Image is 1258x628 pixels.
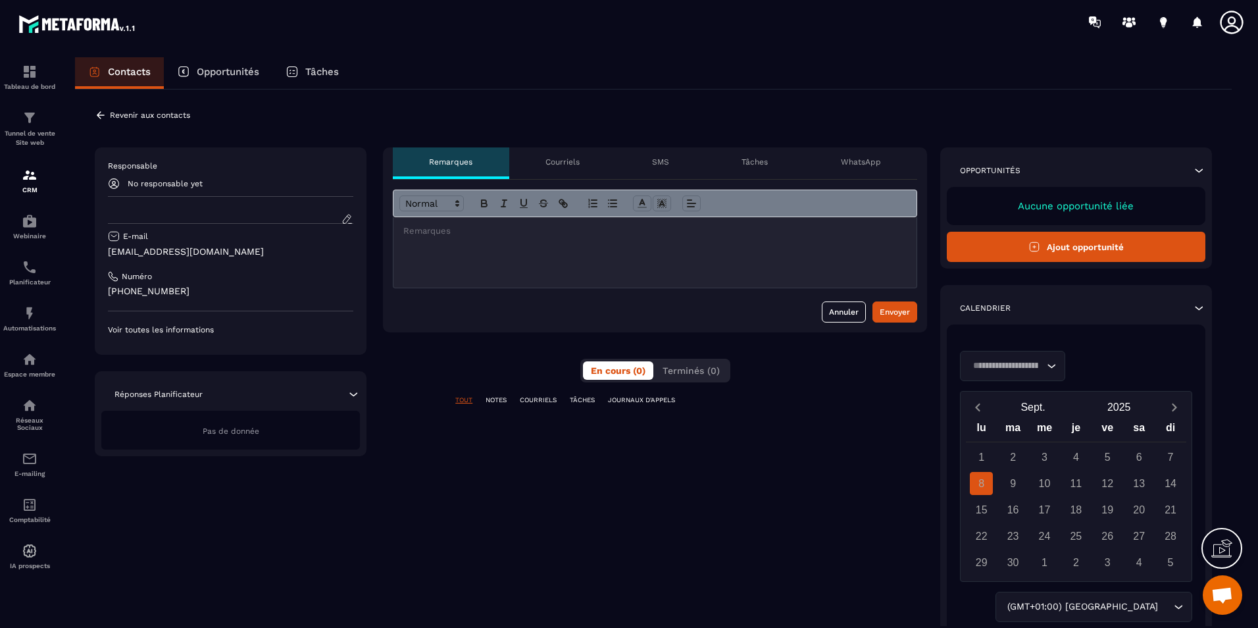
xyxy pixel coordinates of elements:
[1001,472,1024,495] div: 9
[608,396,675,405] p: JOURNAUX D'APPELS
[128,179,203,188] p: No responsable yet
[3,278,56,286] p: Planificateur
[969,359,1044,373] input: Search for option
[75,57,164,89] a: Contacts
[1159,498,1182,521] div: 21
[3,54,56,100] a: formationformationTableau de bord
[3,232,56,240] p: Webinaire
[1162,398,1186,416] button: Next month
[1128,525,1151,548] div: 27
[960,200,1192,212] p: Aucune opportunité liée
[1096,498,1119,521] div: 19
[3,470,56,477] p: E-mailing
[164,57,272,89] a: Opportunités
[1128,551,1151,574] div: 4
[1092,419,1123,442] div: ve
[970,525,993,548] div: 22
[22,497,38,513] img: accountant
[3,296,56,342] a: automationsautomationsAutomatisations
[1004,600,1161,614] span: (GMT+01:00) [GEOGRAPHIC_DATA]
[1128,498,1151,521] div: 20
[1128,472,1151,495] div: 13
[990,396,1076,419] button: Open months overlay
[520,396,557,405] p: COURRIELS
[486,396,507,405] p: NOTES
[966,398,990,416] button: Previous month
[1065,498,1088,521] div: 18
[203,427,259,436] span: Pas de donnée
[22,352,38,367] img: automations
[1096,446,1119,469] div: 5
[1060,419,1092,442] div: je
[1033,498,1056,521] div: 17
[3,342,56,388] a: automationsautomationsEspace membre
[114,389,203,400] p: Réponses Planificateur
[1001,551,1024,574] div: 30
[655,361,728,380] button: Terminés (0)
[1203,575,1242,615] div: Ouvrir le chat
[3,417,56,431] p: Réseaux Sociaux
[570,396,595,405] p: TÂCHES
[3,100,56,157] a: formationformationTunnel de vente Site web
[122,271,152,282] p: Numéro
[997,419,1029,442] div: ma
[3,516,56,523] p: Comptabilité
[22,64,38,80] img: formation
[3,249,56,296] a: schedulerschedulerPlanificateur
[1159,551,1182,574] div: 5
[108,285,353,298] p: [PHONE_NUMBER]
[995,592,1192,622] div: Search for option
[3,441,56,487] a: emailemailE-mailing
[1096,472,1119,495] div: 12
[966,419,997,442] div: lu
[1065,525,1088,548] div: 25
[22,451,38,467] img: email
[960,351,1065,381] div: Search for option
[1161,600,1170,614] input: Search for option
[22,398,38,413] img: social-network
[1029,419,1061,442] div: me
[947,232,1205,262] button: Ajout opportunité
[591,365,645,376] span: En cours (0)
[966,446,1186,574] div: Calendar days
[108,66,151,78] p: Contacts
[22,305,38,321] img: automations
[22,213,38,229] img: automations
[583,361,653,380] button: En cours (0)
[960,303,1011,313] p: Calendrier
[841,157,881,167] p: WhatsApp
[108,161,353,171] p: Responsable
[880,305,910,319] div: Envoyer
[970,498,993,521] div: 15
[1123,419,1155,442] div: sa
[1096,551,1119,574] div: 3
[1001,498,1024,521] div: 16
[1128,446,1151,469] div: 6
[3,325,56,332] p: Automatisations
[22,167,38,183] img: formation
[1065,446,1088,469] div: 4
[970,472,993,495] div: 8
[1159,472,1182,495] div: 14
[1159,446,1182,469] div: 7
[970,446,993,469] div: 1
[3,129,56,147] p: Tunnel de vente Site web
[123,231,148,242] p: E-mail
[3,371,56,378] p: Espace membre
[1096,525,1119,548] div: 26
[1001,446,1024,469] div: 2
[822,301,866,323] button: Annuler
[652,157,669,167] p: SMS
[1033,551,1056,574] div: 1
[22,259,38,275] img: scheduler
[3,186,56,194] p: CRM
[1159,525,1182,548] div: 28
[3,203,56,249] a: automationsautomationsWebinaire
[1033,446,1056,469] div: 3
[18,12,137,36] img: logo
[1155,419,1186,442] div: di
[960,165,1020,176] p: Opportunités
[108,246,353,258] p: [EMAIL_ADDRESS][DOMAIN_NAME]
[455,396,472,405] p: TOUT
[429,157,472,167] p: Remarques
